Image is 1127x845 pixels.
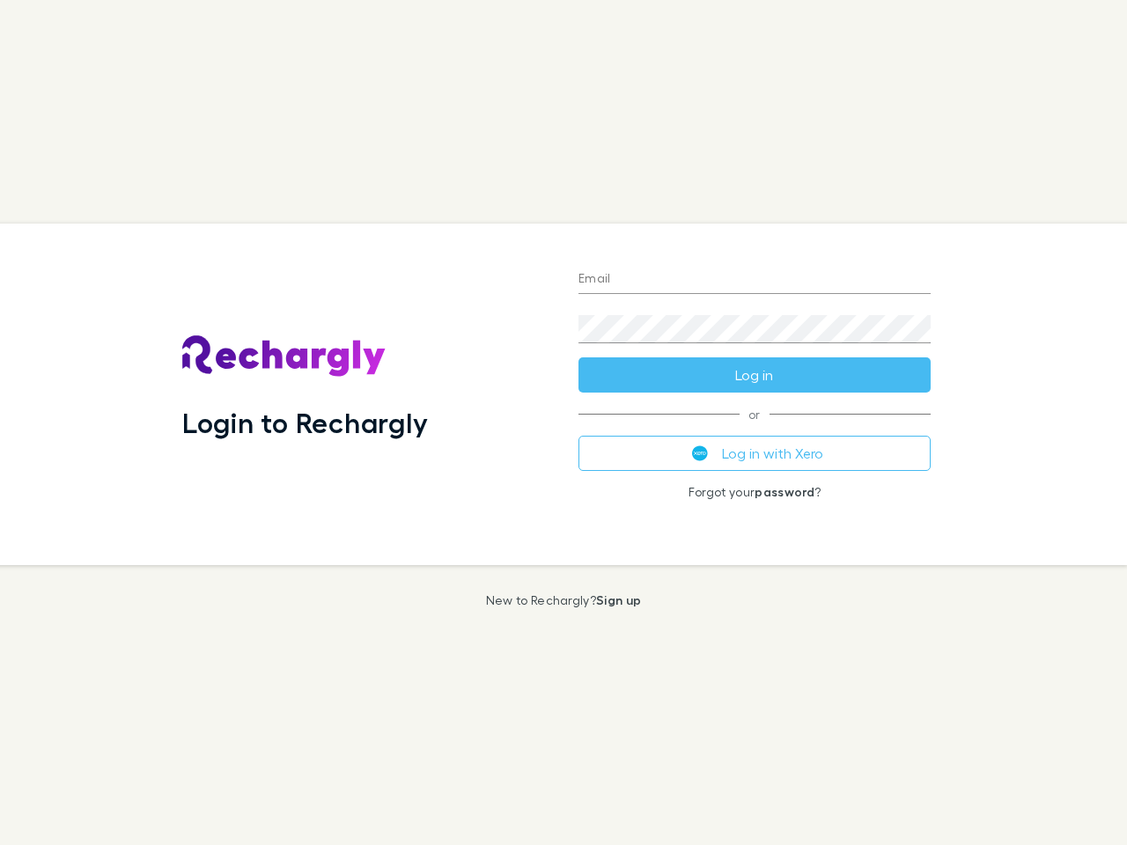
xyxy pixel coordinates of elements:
button: Log in [578,357,931,393]
p: New to Rechargly? [486,593,642,607]
span: or [578,414,931,415]
p: Forgot your ? [578,485,931,499]
button: Log in with Xero [578,436,931,471]
img: Xero's logo [692,445,708,461]
img: Rechargly's Logo [182,335,387,378]
a: password [755,484,814,499]
a: Sign up [596,592,641,607]
h1: Login to Rechargly [182,406,428,439]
